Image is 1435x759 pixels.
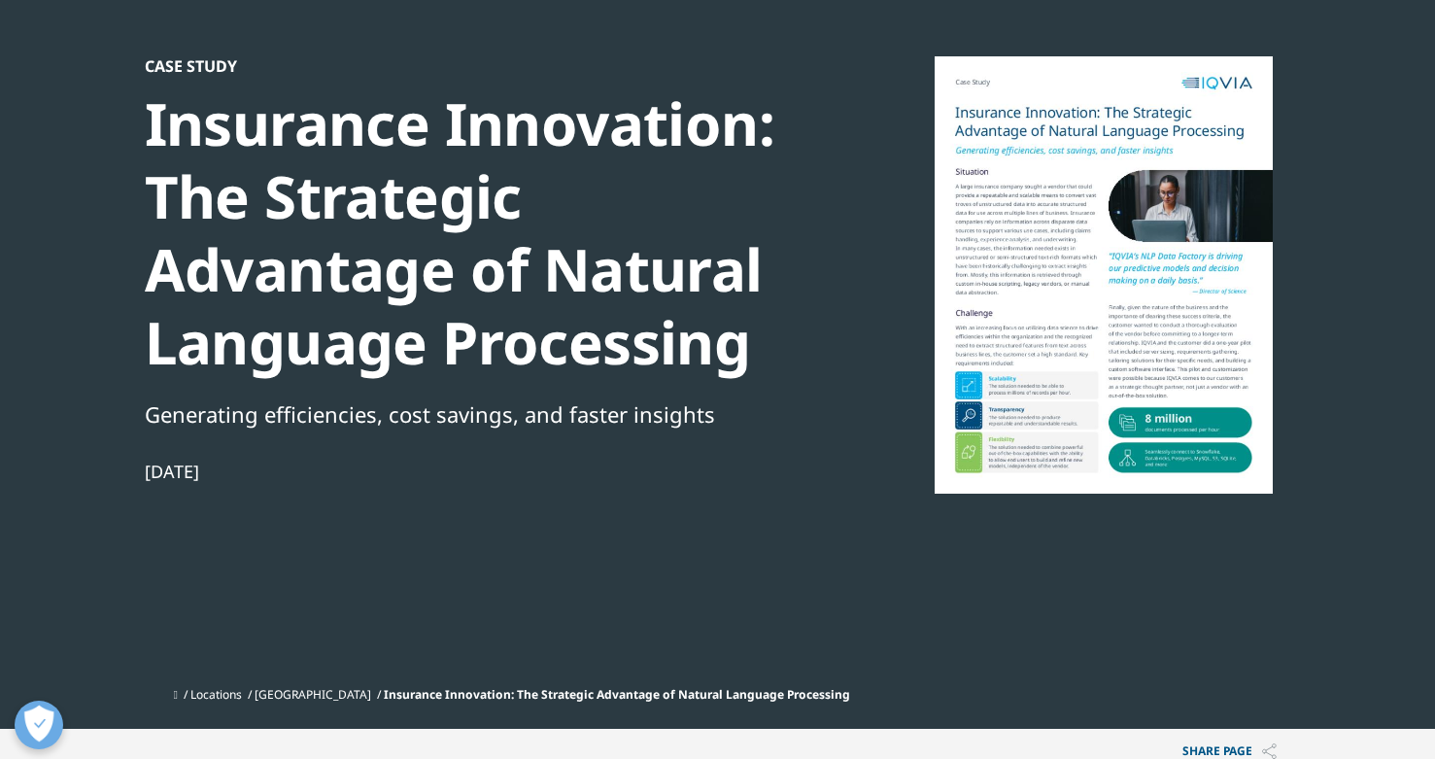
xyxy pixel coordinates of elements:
a: [GEOGRAPHIC_DATA] [255,686,371,703]
button: Open Preferences [15,701,63,749]
div: [DATE] [145,460,811,483]
div: Generating efficiencies, cost savings, and faster insights [145,397,811,431]
span: Insurance Innovation: The Strategic Advantage of Natural Language Processing [384,686,850,703]
div: Insurance Innovation: The Strategic Advantage of Natural Language Processing [145,87,811,379]
a: Locations [190,686,242,703]
div: Case Study [145,56,811,76]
